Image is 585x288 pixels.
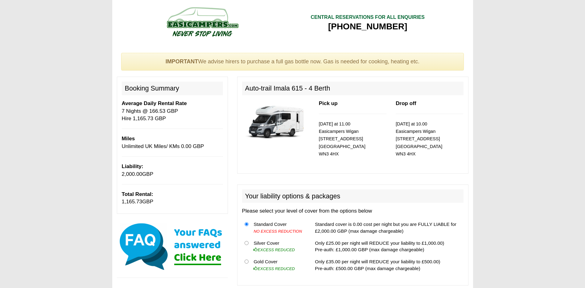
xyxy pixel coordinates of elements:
small: [DATE] at 10.00 Easicampers Wigan [STREET_ADDRESS] [GEOGRAPHIC_DATA] WN3 4HX [396,121,442,157]
p: GBP [122,163,223,178]
div: [PHONE_NUMBER] [311,21,425,32]
td: Standard cover is 0.00 cost per night but you are FULLY LIABLE for £2,000.00 GBP (max damage char... [312,218,463,237]
img: campers-checkout-logo.png [144,5,261,39]
td: Silver Cover [251,237,306,256]
div: CENTRAL RESERVATIONS FOR ALL ENQUIRIES [311,14,425,21]
strong: IMPORTANT [166,58,198,65]
p: Unlimited UK Miles/ KMs 0.00 GBP [122,135,223,150]
img: Click here for our most common FAQs [117,222,228,271]
b: Liability: [122,163,143,169]
p: Please select your level of cover from the options below [242,207,463,215]
small: [DATE] at 11.00 Easicampers Wigan [STREET_ADDRESS] [GEOGRAPHIC_DATA] WN3 4HX [319,121,365,157]
h2: Auto-trail Imala 615 - 4 Berth [242,82,463,95]
p: 7 Nights @ 166.53 GBP Hire 1,165.73 GBP [122,100,223,122]
b: Average Daily Rental Rate [122,100,187,106]
div: We advise hirers to purchase a full gas bottle now. Gas is needed for cooking, heating etc. [121,53,464,71]
b: Pick up [319,100,338,106]
b: Drop off [396,100,416,106]
td: Gold Cover [251,256,306,274]
b: Miles [122,136,135,142]
i: EXCESS REDUCED [253,266,295,271]
p: GBP [122,191,223,206]
span: 2,000.00 [122,171,142,177]
h2: Your liability options & packages [242,189,463,203]
i: NO EXCESS REDUCTION [253,229,302,234]
td: Only £25.00 per night will REDUCE your liability to £1,000.00) Pre-auth: £1,000.00 GBP (max damag... [312,237,463,256]
span: 1,165.73 [122,199,142,205]
td: Standard Cover [251,218,306,237]
b: Total Rental: [122,191,153,197]
i: EXCESS REDUCED [253,248,295,252]
td: Only £35.00 per night will REDUCE your liability to £500.00) Pre-auth: £500.00 GBP (max damage ch... [312,256,463,274]
img: 344.jpg [242,100,310,143]
h2: Booking Summary [122,82,223,95]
